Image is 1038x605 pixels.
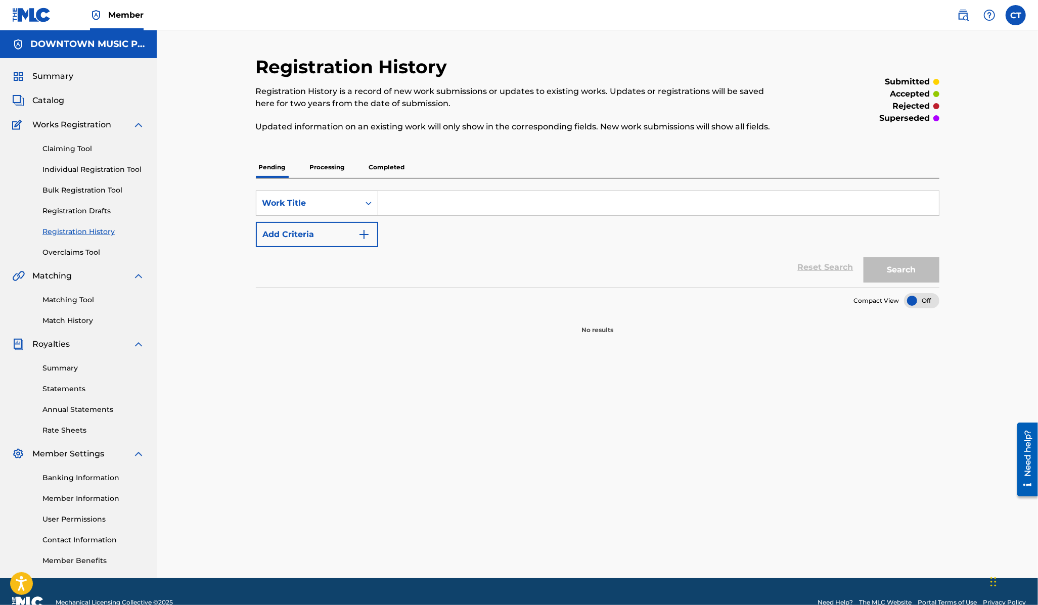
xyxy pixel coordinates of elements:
img: search [957,9,969,21]
h5: DOWNTOWN MUSIC PUBLISHING LLC [30,38,145,50]
div: Work Title [262,197,353,209]
p: superseded [880,112,930,124]
img: expand [132,270,145,282]
a: Match History [42,315,145,326]
img: Catalog [12,95,24,107]
span: Works Registration [32,119,111,131]
p: Registration History is a record of new work submissions or updates to existing works. Updates or... [256,85,782,110]
a: Member Benefits [42,555,145,566]
p: Updated information on an existing work will only show in the corresponding fields. New work subm... [256,121,782,133]
img: expand [132,119,145,131]
a: Statements [42,384,145,394]
a: Summary [42,363,145,374]
a: Bulk Registration Tool [42,185,145,196]
img: MLC Logo [12,8,51,22]
p: submitted [885,76,930,88]
span: Member Settings [32,448,104,460]
span: Royalties [32,338,70,350]
iframe: Chat Widget [987,556,1038,605]
span: Compact View [854,296,899,305]
span: Matching [32,270,72,282]
a: Rate Sheets [42,425,145,436]
button: Add Criteria [256,222,378,247]
p: Processing [307,157,348,178]
img: 9d2ae6d4665cec9f34b9.svg [358,228,370,241]
a: Overclaims Tool [42,247,145,258]
img: Summary [12,70,24,82]
img: Works Registration [12,119,25,131]
p: rejected [893,100,930,112]
img: Royalties [12,338,24,350]
a: Member Information [42,493,145,504]
a: Registration History [42,226,145,237]
img: expand [132,338,145,350]
a: User Permissions [42,514,145,525]
h2: Registration History [256,56,453,78]
a: Registration Drafts [42,206,145,216]
a: Banking Information [42,473,145,483]
p: accepted [890,88,930,100]
a: Matching Tool [42,295,145,305]
span: Summary [32,70,73,82]
a: SummarySummary [12,70,73,82]
p: Completed [366,157,408,178]
img: Accounts [12,38,24,51]
div: Drag [990,567,997,597]
div: User Menu [1006,5,1026,25]
p: No results [581,313,613,335]
img: Top Rightsholder [90,9,102,21]
a: CatalogCatalog [12,95,64,107]
img: Member Settings [12,448,24,460]
span: Catalog [32,95,64,107]
a: Individual Registration Tool [42,164,145,175]
div: Help [979,5,1000,25]
form: Search Form [256,191,939,288]
a: Annual Statements [42,404,145,415]
a: Public Search [953,5,973,25]
img: expand [132,448,145,460]
iframe: Resource Center [1010,418,1038,500]
p: Pending [256,157,289,178]
span: Member [108,9,144,21]
a: Contact Information [42,535,145,545]
img: help [983,9,996,21]
img: Matching [12,270,25,282]
a: Claiming Tool [42,144,145,154]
